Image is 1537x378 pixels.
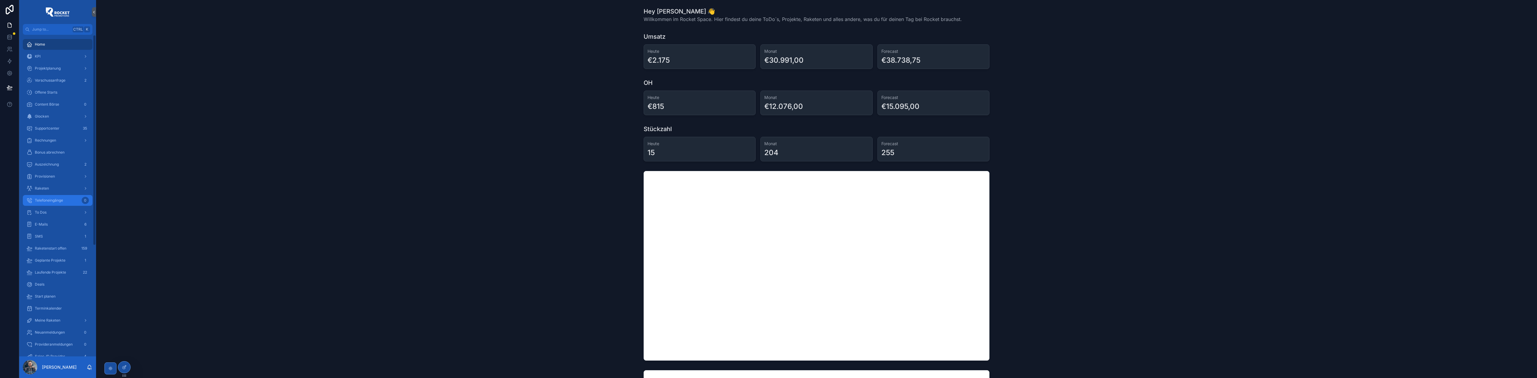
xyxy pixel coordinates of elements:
h3: Heute [648,141,752,147]
a: Raketen [23,183,92,194]
h3: Forecast [881,48,986,54]
a: To Dos [23,207,92,218]
span: Home [35,42,45,47]
h3: Heute [648,48,752,54]
a: Terminkalender [23,303,92,314]
span: Vorschussanfrage [35,78,65,83]
span: Willkommen im Rocket Space. Hier findest du deine ToDo´s, Projekte, Raketen und alles andere, was... [644,16,962,23]
span: Raketenstart offen [35,246,66,251]
a: SMS1 [23,231,92,242]
div: 0 [82,197,89,204]
div: €15.095,00 [881,102,919,111]
div: €38.738,75 [881,55,920,65]
a: Provisionen [23,171,92,182]
img: App logo [46,7,70,17]
a: Start planen [23,291,92,302]
a: Vorschussanfrage2 [23,75,92,86]
span: Rechnungen [35,138,56,143]
span: Deals [35,282,44,287]
span: Content Börse [35,102,59,107]
div: 22 [81,269,89,276]
span: Auszeichnung [35,162,59,167]
span: Meine Raketen [35,318,60,323]
button: Jump to...CtrlK [23,24,92,35]
span: Sales-ID Provider [35,354,65,359]
h3: Monat [764,141,868,147]
h3: Monat [764,94,868,100]
span: Raketen [35,186,49,191]
span: SMS [35,234,43,239]
div: 15 [648,148,655,157]
a: Deals [23,279,92,290]
a: Glocken [23,111,92,122]
span: Ctrl [73,26,83,32]
p: [PERSON_NAME] [42,364,77,370]
a: Offene Starts [23,87,92,98]
div: 255 [881,148,894,157]
span: KPI [35,54,41,59]
span: Geplante Projekte [35,258,65,263]
h3: Heute [648,94,752,100]
div: 159 [80,245,89,252]
div: €2.175 [648,55,670,65]
span: E-Mails [35,222,48,227]
div: 0 [82,101,89,108]
span: Laufende Projekte [35,270,66,275]
div: 204 [764,148,778,157]
div: €30.991,00 [764,55,804,65]
div: 2 [82,77,89,84]
div: 1 [82,233,89,240]
div: 1 [82,257,89,264]
div: 4 [82,353,89,360]
h3: Monat [764,48,868,54]
h3: Forecast [881,141,986,147]
a: Raketenstart offen159 [23,243,92,254]
a: Geplante Projekte1 [23,255,92,266]
h1: OH [644,79,653,87]
span: Neuanmeldungen [35,330,65,335]
a: E-Mails6 [23,219,92,230]
div: 35 [81,125,89,132]
h1: Stückzahl [644,125,672,133]
span: Offene Starts [35,90,57,95]
span: Provisionen [35,174,55,179]
a: Laufende Projekte22 [23,267,92,278]
a: Projektplanung [23,63,92,74]
span: K [85,27,89,32]
a: Content Börse0 [23,99,92,110]
a: Meine Raketen [23,315,92,326]
span: Telefoneingänge [35,198,63,203]
span: Projektplanung [35,66,61,71]
span: Jump to... [32,27,70,32]
div: 2 [82,161,89,168]
a: KPI [23,51,92,62]
a: Telefoneingänge0 [23,195,92,206]
h3: Forecast [881,94,986,100]
span: Provideranmeldungen [35,342,73,347]
span: Terminkalender [35,306,62,311]
a: Auszeichnung2 [23,159,92,170]
div: 0 [82,341,89,348]
div: €815 [648,102,664,111]
div: scrollable content [19,35,96,356]
a: Provideranmeldungen0 [23,339,92,350]
a: Supportcenter35 [23,123,92,134]
h1: Umsatz [644,32,666,41]
a: Rechnungen [23,135,92,146]
span: Bonus abrechnen [35,150,65,155]
a: Bonus abrechnen [23,147,92,158]
h1: Hey [PERSON_NAME] 👋 [644,7,962,16]
span: Glocken [35,114,49,119]
a: Neuanmeldungen0 [23,327,92,338]
span: To Dos [35,210,47,215]
div: 0 [82,329,89,336]
div: €12.076,00 [764,102,803,111]
a: Sales-ID Provider4 [23,351,92,362]
span: Supportcenter [35,126,59,131]
a: Home [23,39,92,50]
span: Start planen [35,294,56,299]
div: 6 [82,221,89,228]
